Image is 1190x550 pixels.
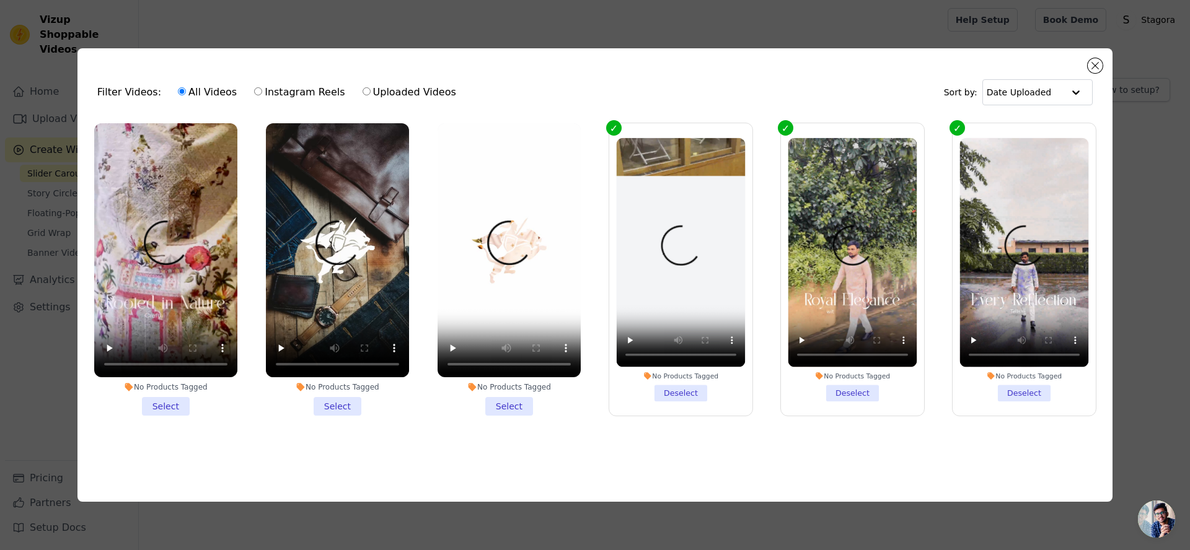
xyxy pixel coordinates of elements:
[438,382,581,392] div: No Products Tagged
[266,382,409,392] div: No Products Tagged
[97,78,463,107] div: Filter Videos:
[362,84,457,100] label: Uploaded Videos
[617,371,746,380] div: No Products Tagged
[944,79,1093,105] div: Sort by:
[177,84,237,100] label: All Videos
[94,382,237,392] div: No Products Tagged
[1138,500,1175,538] div: Open chat
[960,371,1089,380] div: No Products Tagged
[253,84,345,100] label: Instagram Reels
[788,371,917,380] div: No Products Tagged
[1088,58,1103,73] button: Close modal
